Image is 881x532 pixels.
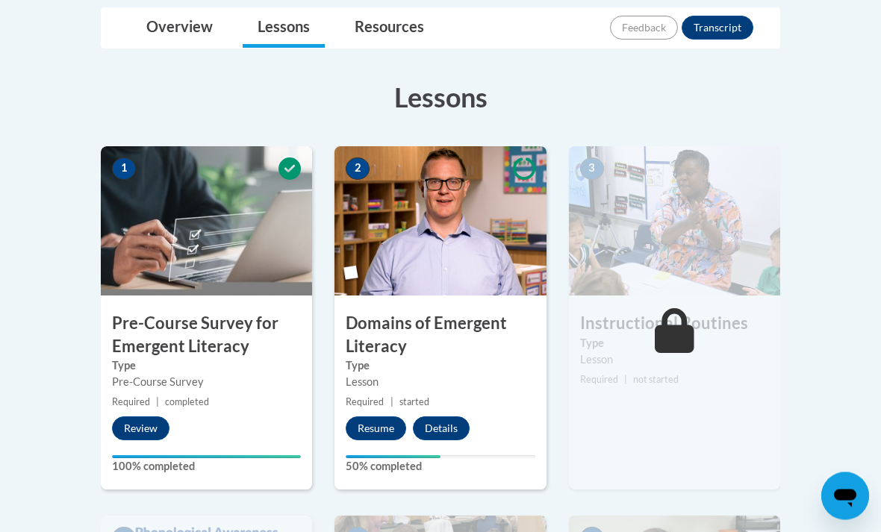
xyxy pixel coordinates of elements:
[580,352,769,369] div: Lesson
[101,313,312,359] h3: Pre-Course Survey for Emergent Literacy
[390,397,393,408] span: |
[131,9,228,48] a: Overview
[633,375,679,386] span: not started
[413,417,470,441] button: Details
[580,158,604,181] span: 3
[112,375,301,391] div: Pre-Course Survey
[346,375,535,391] div: Lesson
[340,9,439,48] a: Resources
[346,358,535,375] label: Type
[346,417,406,441] button: Resume
[101,147,312,296] img: Course Image
[610,16,678,40] button: Feedback
[569,313,780,336] h3: Instructional Routines
[165,397,209,408] span: completed
[112,456,301,459] div: Your progress
[346,158,370,181] span: 2
[112,459,301,475] label: 100% completed
[101,79,780,116] h3: Lessons
[682,16,753,40] button: Transcript
[624,375,627,386] span: |
[243,9,325,48] a: Lessons
[112,397,150,408] span: Required
[821,472,869,520] iframe: Button to launch messaging window
[399,397,429,408] span: started
[580,336,769,352] label: Type
[334,147,546,296] img: Course Image
[580,375,618,386] span: Required
[156,397,159,408] span: |
[346,459,535,475] label: 50% completed
[346,397,384,408] span: Required
[334,313,546,359] h3: Domains of Emergent Literacy
[112,417,169,441] button: Review
[346,456,441,459] div: Your progress
[569,147,780,296] img: Course Image
[112,358,301,375] label: Type
[112,158,136,181] span: 1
